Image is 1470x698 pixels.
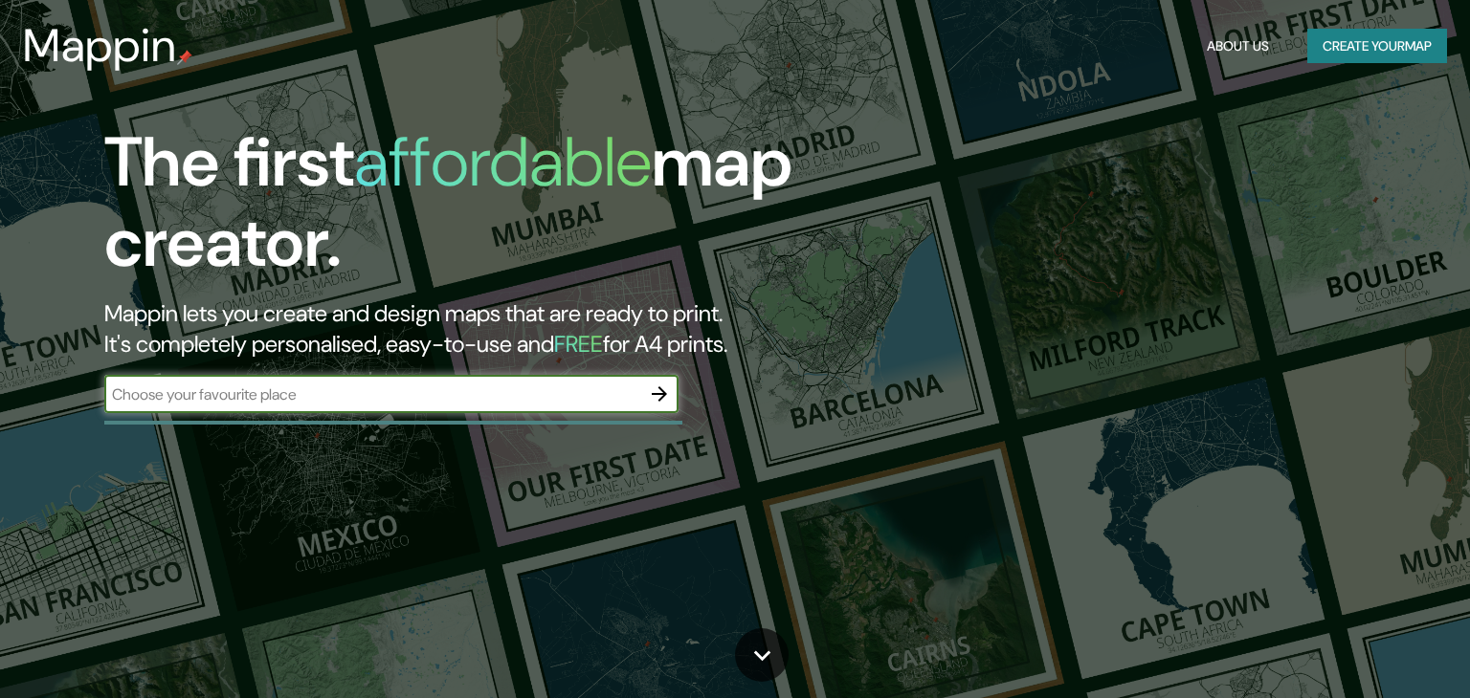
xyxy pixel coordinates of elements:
[354,118,652,207] h1: affordable
[104,122,839,298] h1: The first map creator.
[1307,29,1447,64] button: Create yourmap
[177,50,192,65] img: mappin-pin
[23,19,177,73] h3: Mappin
[104,383,640,405] input: Choose your favourite place
[1199,29,1277,64] button: About Us
[554,329,603,359] h5: FREE
[104,298,839,360] h2: Mappin lets you create and design maps that are ready to print. It's completely personalised, eas...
